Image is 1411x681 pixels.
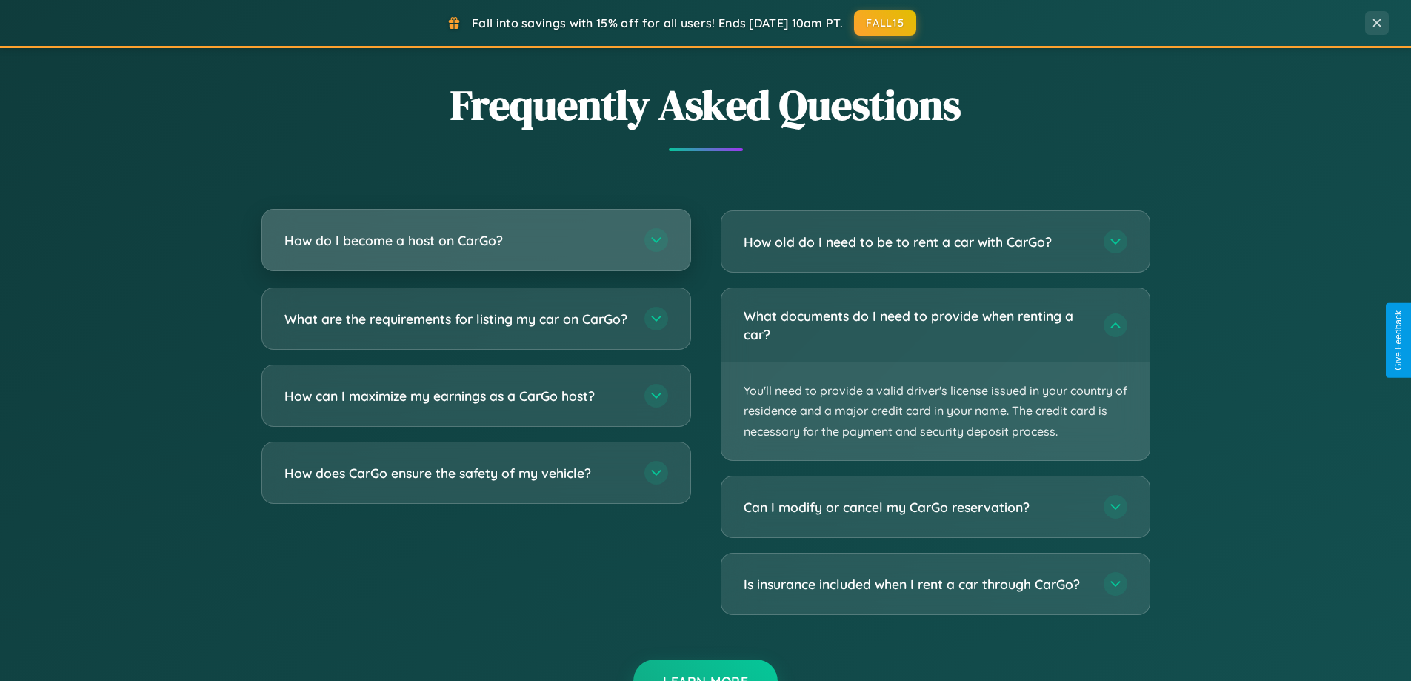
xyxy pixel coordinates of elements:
div: Give Feedback [1393,310,1404,371]
h3: Is insurance included when I rent a car through CarGo? [744,575,1089,594]
h3: How old do I need to be to rent a car with CarGo? [744,233,1089,251]
h3: What are the requirements for listing my car on CarGo? [284,310,630,328]
h3: Can I modify or cancel my CarGo reservation? [744,498,1089,516]
h3: How can I maximize my earnings as a CarGo host? [284,387,630,405]
h2: Frequently Asked Questions [261,76,1150,133]
h3: How do I become a host on CarGo? [284,231,630,250]
span: Fall into savings with 15% off for all users! Ends [DATE] 10am PT. [472,16,843,30]
h3: What documents do I need to provide when renting a car? [744,307,1089,343]
button: FALL15 [854,10,916,36]
p: You'll need to provide a valid driver's license issued in your country of residence and a major c... [721,362,1150,460]
h3: How does CarGo ensure the safety of my vehicle? [284,464,630,482]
